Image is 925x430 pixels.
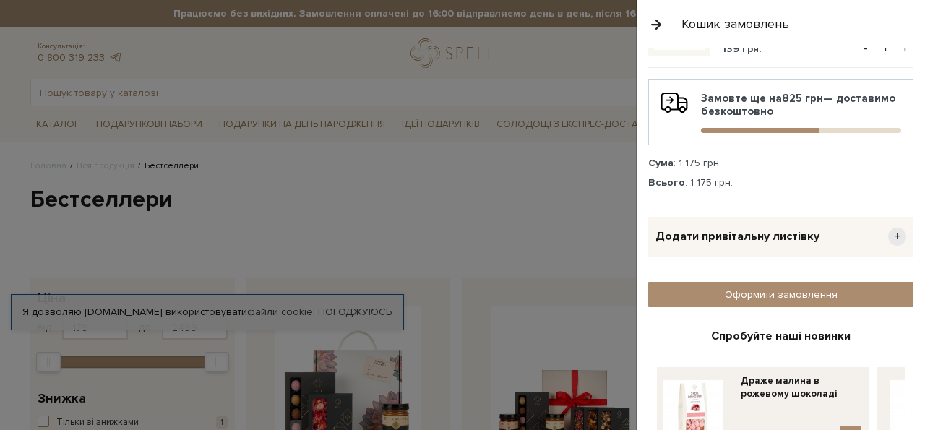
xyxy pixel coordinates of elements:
[681,16,789,33] div: Кошик замовлень
[722,43,762,55] span: 139 грн.
[648,176,913,189] div: : 1 175 грн.
[648,157,913,170] div: : 1 175 грн.
[657,329,905,344] div: Спробуйте наші новинки
[648,157,674,169] strong: Сума
[648,282,913,307] a: Оформити замовлення
[655,229,819,244] span: Додати привітальну листівку
[897,37,913,59] button: +
[782,92,823,105] b: 825 грн
[648,176,685,189] strong: Всього
[741,374,861,400] a: Драже малина в рожевому шоколаді
[888,228,906,246] span: +
[859,37,873,59] button: -
[661,92,901,133] div: Замовте ще на — доставимо безкоштовно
